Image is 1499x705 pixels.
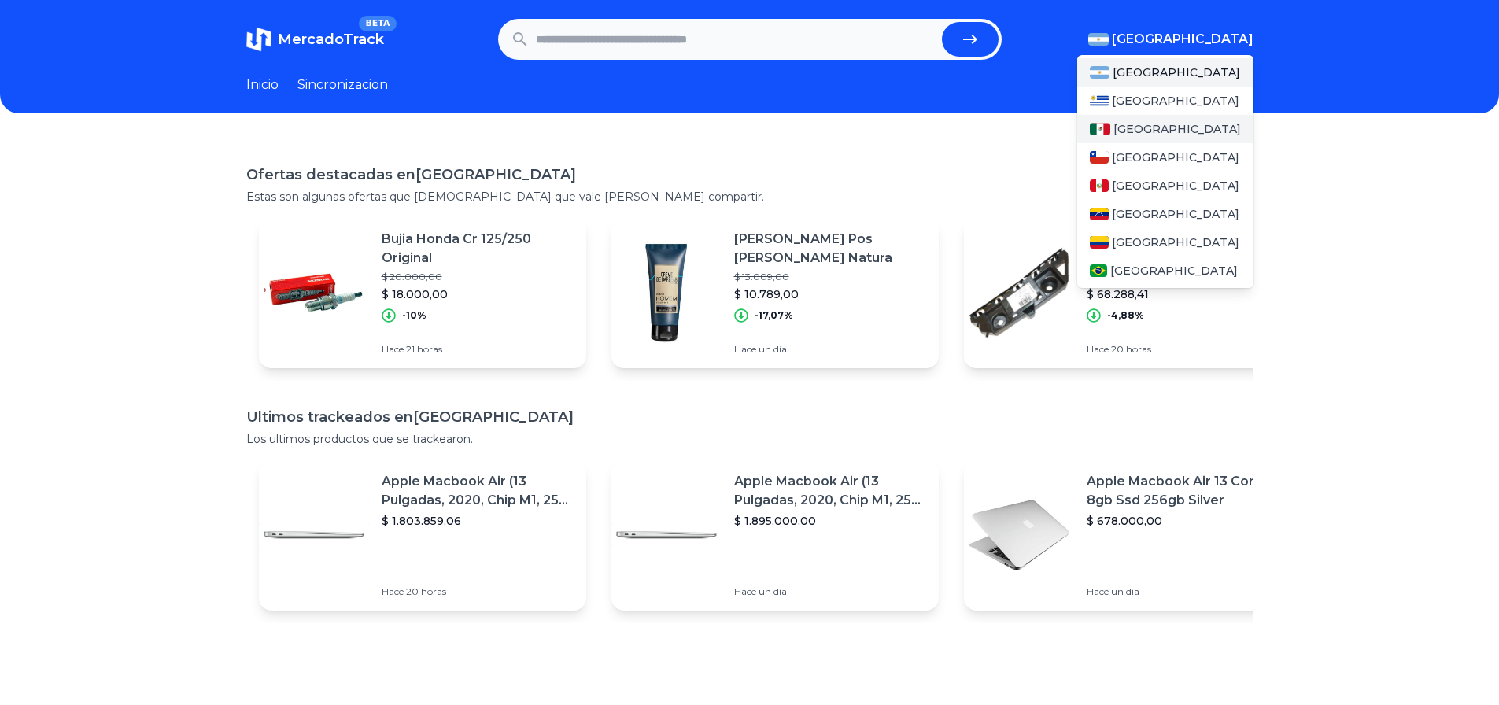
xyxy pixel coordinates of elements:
img: Chile [1090,151,1109,164]
img: Featured image [259,480,369,590]
p: -4,88% [1107,309,1144,322]
img: Colombia [1090,236,1109,249]
a: Peru[GEOGRAPHIC_DATA] [1077,172,1253,200]
span: BETA [359,16,396,31]
p: $ 13.009,00 [734,271,926,283]
p: Apple Macbook Air (13 Pulgadas, 2020, Chip M1, 256 Gb De Ssd, 8 Gb De Ram) - Plata [734,472,926,510]
span: MercadoTrack [278,31,384,48]
a: Colombia[GEOGRAPHIC_DATA] [1077,228,1253,257]
a: Featured imageApple Macbook Air (13 Pulgadas, 2020, Chip M1, 256 Gb De Ssd, 8 Gb De Ram) - Plata$... [259,460,586,611]
a: Featured imageBujia Honda Cr 125/250 Original$ 20.000,00$ 18.000,00-10%Hace 21 horas [259,217,586,368]
img: Mexico [1090,123,1110,135]
p: Apple Macbook Air 13 Core I5 8gb Ssd 256gb Silver [1087,472,1279,510]
img: Argentina [1090,66,1110,79]
span: [GEOGRAPHIC_DATA] [1112,93,1239,109]
a: Featured imageSoporte Lateral Derecho De Paragolpes Trasero Vw Nivus$ 71.790,38$ 68.288,41-4,88%H... [964,217,1291,368]
h1: Ofertas destacadas en [GEOGRAPHIC_DATA] [246,164,1253,186]
p: Hace un día [734,585,926,598]
p: Bujia Honda Cr 125/250 Original [382,230,574,268]
p: Hace un día [1087,585,1279,598]
a: MercadoTrackBETA [246,27,384,52]
a: Featured image[PERSON_NAME] Pos [PERSON_NAME] Natura$ 13.009,00$ 10.789,00-17,07%Hace un día [611,217,939,368]
img: Argentina [1088,33,1109,46]
p: $ 10.789,00 [734,286,926,302]
p: Hace 20 horas [382,585,574,598]
img: Featured image [964,238,1074,348]
span: [GEOGRAPHIC_DATA] [1110,263,1238,279]
p: $ 678.000,00 [1087,513,1279,529]
span: [GEOGRAPHIC_DATA] [1112,149,1239,165]
p: -10% [402,309,426,322]
p: Estas son algunas ofertas que [DEMOGRAPHIC_DATA] que vale [PERSON_NAME] compartir. [246,189,1253,205]
img: Featured image [964,480,1074,590]
p: $ 68.288,41 [1087,286,1279,302]
p: -17,07% [755,309,793,322]
p: Hace 20 horas [1087,343,1279,356]
a: Sincronizacion [297,76,388,94]
a: Brasil[GEOGRAPHIC_DATA] [1077,257,1253,285]
a: Uruguay[GEOGRAPHIC_DATA] [1077,87,1253,115]
img: Venezuela [1090,208,1109,220]
span: [GEOGRAPHIC_DATA] [1112,234,1239,250]
p: Hace un día [734,343,926,356]
p: Los ultimos productos que se trackearon. [246,431,1253,447]
img: MercadoTrack [246,27,271,52]
span: [GEOGRAPHIC_DATA] [1112,178,1239,194]
img: Featured image [611,480,722,590]
span: [GEOGRAPHIC_DATA] [1112,206,1239,222]
span: [GEOGRAPHIC_DATA] [1112,30,1253,49]
p: $ 1.895.000,00 [734,513,926,529]
p: $ 1.803.859,06 [382,513,574,529]
p: $ 20.000,00 [382,271,574,283]
a: Argentina[GEOGRAPHIC_DATA] [1077,58,1253,87]
a: Mexico[GEOGRAPHIC_DATA] [1077,115,1253,143]
span: [GEOGRAPHIC_DATA] [1113,65,1240,80]
img: Featured image [611,238,722,348]
a: Featured imageApple Macbook Air 13 Core I5 8gb Ssd 256gb Silver$ 678.000,00Hace un día [964,460,1291,611]
p: Hace 21 horas [382,343,574,356]
a: Featured imageApple Macbook Air (13 Pulgadas, 2020, Chip M1, 256 Gb De Ssd, 8 Gb De Ram) - Plata$... [611,460,939,611]
img: Peru [1090,179,1109,192]
img: Featured image [259,238,369,348]
img: Brasil [1090,264,1108,277]
button: [GEOGRAPHIC_DATA] [1088,30,1253,49]
span: [GEOGRAPHIC_DATA] [1113,121,1241,137]
a: Venezuela[GEOGRAPHIC_DATA] [1077,200,1253,228]
a: Chile[GEOGRAPHIC_DATA] [1077,143,1253,172]
a: Inicio [246,76,279,94]
p: Apple Macbook Air (13 Pulgadas, 2020, Chip M1, 256 Gb De Ssd, 8 Gb De Ram) - Plata [382,472,574,510]
p: [PERSON_NAME] Pos [PERSON_NAME] Natura [734,230,926,268]
img: Uruguay [1090,94,1109,107]
h1: Ultimos trackeados en [GEOGRAPHIC_DATA] [246,406,1253,428]
p: $ 18.000,00 [382,286,574,302]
